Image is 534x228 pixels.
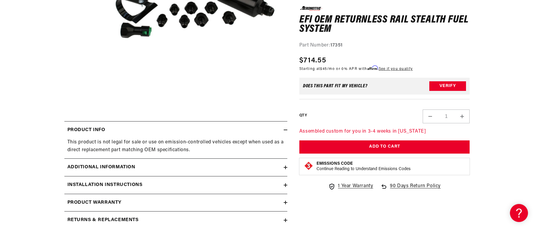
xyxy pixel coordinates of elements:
label: QTY [299,113,307,118]
img: Emissions code [304,161,313,171]
h2: Returns & replacements [67,216,139,224]
a: See if you qualify - Learn more about Affirm Financing (opens in modal) [379,67,413,71]
summary: Product warranty [64,194,287,211]
span: 1 Year Warranty [338,182,373,190]
summary: Installation Instructions [64,176,287,194]
strong: 17351 [330,43,343,47]
div: Does This part fit My vehicle? [303,84,368,88]
p: Starting at /mo or 0% APR with . [299,66,413,72]
div: Part Number: [299,41,470,49]
h2: Product warranty [67,199,122,207]
span: 90 Days Return Policy [390,182,441,196]
button: Add to Cart [299,140,470,154]
strong: Emissions Code [316,161,353,166]
button: Emissions CodeContinue Reading to Understand Emissions Codes [316,161,411,172]
h2: Product Info [67,126,105,134]
span: $714.55 [299,55,326,66]
a: 1 Year Warranty [328,182,373,190]
summary: Product Info [64,121,287,139]
h2: Installation Instructions [67,181,143,189]
p: Continue Reading to Understand Emissions Codes [316,166,411,172]
h1: EFI OEM Returnless Rail Stealth Fuel System [299,15,470,34]
a: 90 Days Return Policy [380,182,441,196]
span: $45 [320,67,327,71]
p: Assembled custom for you in 3-4 weeks in [US_STATE] [299,128,470,136]
div: This product is not legal for sale or use on emission-controlled vehicles except when used as a d... [64,139,287,154]
span: Affirm [367,66,378,70]
button: Verify [429,81,466,91]
h2: Additional information [67,163,135,171]
summary: Additional information [64,159,287,176]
